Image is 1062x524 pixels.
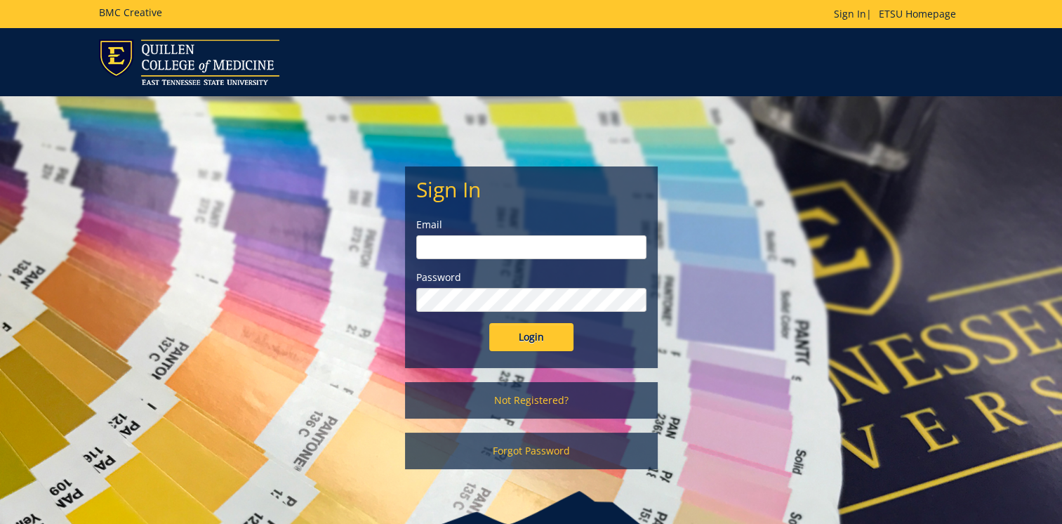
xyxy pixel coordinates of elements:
p: | [834,7,963,21]
label: Password [416,270,646,284]
h5: BMC Creative [99,7,162,18]
a: Forgot Password [405,433,658,469]
img: ETSU logo [99,39,279,85]
a: Sign In [834,7,866,20]
label: Email [416,218,646,232]
input: Login [489,323,573,351]
a: ETSU Homepage [872,7,963,20]
a: Not Registered? [405,382,658,419]
h2: Sign In [416,178,646,201]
